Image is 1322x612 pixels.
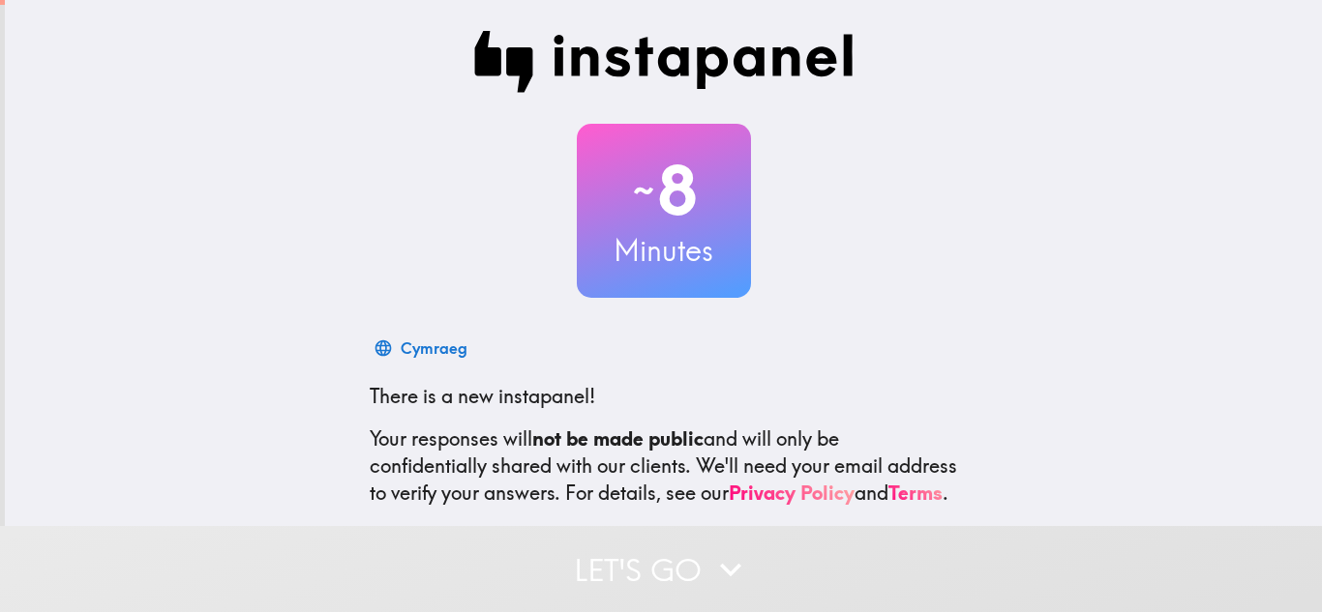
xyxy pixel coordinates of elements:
[630,161,657,219] span: ~
[888,481,943,505] a: Terms
[370,384,595,408] span: There is a new instapanel!
[577,151,751,230] h2: 8
[577,230,751,271] h3: Minutes
[401,335,467,362] div: Cymraeg
[474,31,854,93] img: Instapanel
[532,426,704,451] b: not be made public
[370,329,475,367] button: Cymraeg
[370,522,958,576] p: This invite is exclusively for you, please do not share it. Complete it soon because spots are li...
[729,481,855,505] a: Privacy Policy
[370,425,958,507] p: Your responses will and will only be confidentially shared with our clients. We'll need your emai...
